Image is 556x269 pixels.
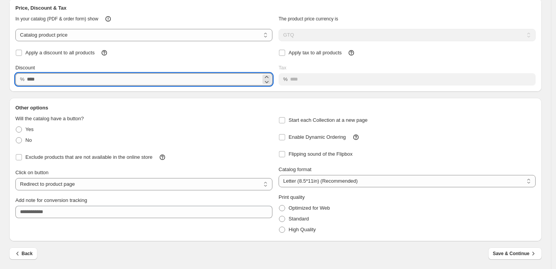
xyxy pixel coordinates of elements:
[15,104,536,112] h2: Other options
[15,16,98,22] span: In your catalog (PDF & order form) show
[25,50,95,55] span: Apply a discount to all products
[283,76,288,82] span: %
[20,76,25,82] span: %
[289,134,346,140] span: Enable Dynamic Ordering
[279,166,311,172] span: Catalog format
[15,170,48,175] span: Click on button
[488,247,542,260] button: Save & Continue
[289,117,367,123] span: Start each Collection at a new page
[289,151,352,157] span: Flipping sound of the Flipbox
[279,65,286,71] span: Tax
[279,194,305,200] span: Print quality
[15,4,536,12] h2: Price, Discount & Tax
[289,216,309,222] span: Standard
[9,247,37,260] button: Back
[15,116,84,121] span: Will the catalog have a button?
[25,154,152,160] span: Exclude products that are not available in the online store
[15,197,87,203] span: Add note for conversion tracking
[279,16,338,22] span: The product price currency is
[289,227,316,232] span: High Quality
[14,250,33,257] span: Back
[289,205,330,211] span: Optimized for Web
[25,137,32,143] span: No
[15,65,35,71] span: Discount
[493,250,537,257] span: Save & Continue
[289,50,342,55] span: Apply tax to all products
[25,126,33,132] span: Yes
